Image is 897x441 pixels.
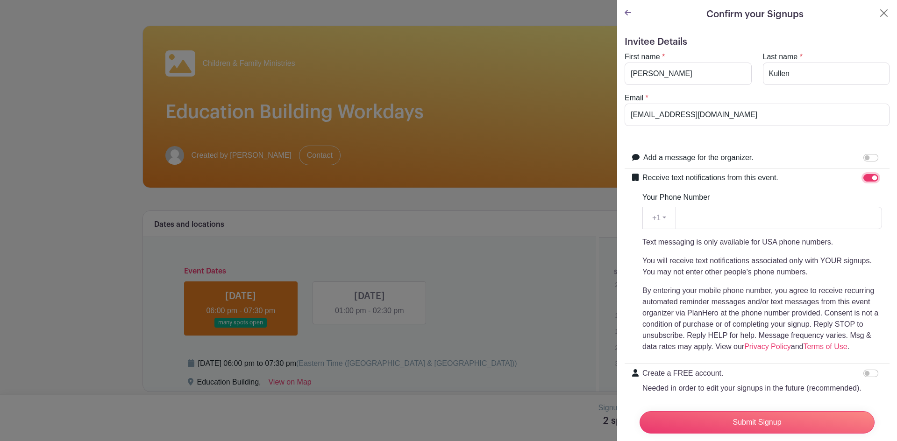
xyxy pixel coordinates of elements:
p: Needed in order to edit your signups in the future (recommended). [642,383,861,394]
p: You will receive text notifications associated only with YOUR signups. You may not enter other pe... [642,255,882,278]
a: Privacy Policy [744,343,791,350]
h5: Confirm your Signups [706,7,804,21]
label: Add a message for the organizer. [643,152,754,163]
button: +1 [642,207,676,229]
p: By entering your mobile phone number, you agree to receive recurring automated reminder messages ... [642,285,882,352]
label: Your Phone Number [642,192,710,203]
p: Text messaging is only available for USA phone numbers. [642,237,882,248]
a: Terms of Use [803,343,847,350]
button: Close [878,7,890,19]
p: Create a FREE account. [642,368,861,379]
label: Last name [763,51,798,63]
h5: Invitee Details [625,36,890,48]
label: Email [625,92,643,104]
label: First name [625,51,660,63]
input: Submit Signup [640,411,875,434]
label: Receive text notifications from this event. [642,172,778,183]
